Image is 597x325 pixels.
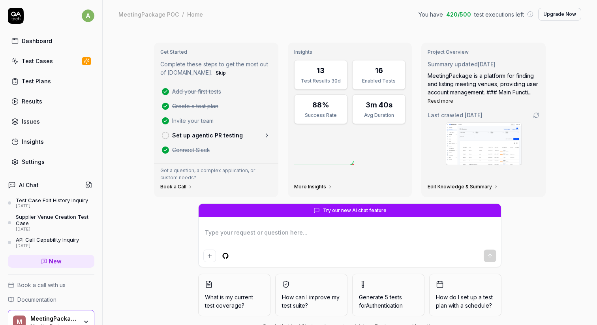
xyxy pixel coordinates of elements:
div: Settings [22,158,45,166]
button: a [82,8,94,24]
p: Set up agentic PR testing [172,131,243,139]
a: Insights [8,134,94,149]
a: Book a Call [160,184,193,190]
span: New [49,257,62,265]
a: Edit Knowledge & Summary [428,184,498,190]
h3: Project Overview [428,49,539,55]
h3: Get Started [160,49,272,55]
div: 13 [317,65,325,76]
div: Supplier Venue Creation Test Case [16,214,94,227]
span: How do I set up a test plan with a schedule? [436,293,495,310]
div: Dashboard [22,37,52,45]
button: How do I set up a test plan with a schedule? [429,274,501,316]
span: Generate 5 tests for Authentication [359,294,403,309]
button: Upgrade Now [538,8,581,21]
a: Dashboard [8,33,94,49]
div: MeetingPackage POC [118,10,179,18]
p: Complete these steps to get the most out of [DOMAIN_NAME]. [160,60,272,78]
a: Book a call with us [8,281,94,289]
div: Home [187,10,203,18]
a: Supplier Venue Creation Test Case[DATE] [8,214,94,232]
div: Test Plans [22,77,51,85]
div: 3m 40s [366,100,392,110]
h4: AI Chat [19,181,39,189]
div: API Call Capability Inquiry [16,237,79,243]
span: 420 / 500 [446,10,471,19]
a: Set up agentic PR testing [159,128,274,143]
span: You have [419,10,443,19]
div: Test Cases [22,57,53,65]
button: Add attachment [203,250,216,262]
button: Skip [214,68,227,78]
div: [DATE] [16,243,79,249]
button: Read more [428,98,453,105]
a: Settings [8,154,94,169]
span: Book a call with us [17,281,66,289]
div: Insights [22,137,44,146]
button: Generate 5 tests forAuthentication [352,274,424,316]
div: Test Results 30d [299,77,342,85]
span: How can I improve my test suite? [282,293,341,310]
span: MeetingPackage is a platform for finding and listing meeting venues, providing user account manag... [428,72,538,96]
a: Documentation [8,295,94,304]
span: Last crawled [428,111,482,119]
div: / [182,10,184,18]
img: Screenshot [446,123,521,165]
div: 88% [312,100,329,110]
a: Go to crawling settings [533,112,539,118]
div: Test Case Edit History Inquiry [16,197,88,203]
a: More Insights [294,184,332,190]
a: New [8,255,94,268]
span: Try our new AI chat feature [323,207,387,214]
div: Results [22,97,42,105]
a: Test Plans [8,73,94,89]
div: Success Rate [299,112,342,119]
div: Avg Duration [357,112,400,119]
span: test executions left [474,10,524,19]
div: [DATE] [16,203,88,209]
div: [DATE] [16,227,94,232]
time: [DATE] [478,61,496,68]
time: [DATE] [465,112,482,118]
div: Issues [22,117,40,126]
button: How can I improve my test suite? [275,274,347,316]
a: Test Cases [8,53,94,69]
a: Results [8,94,94,109]
button: What is my current test coverage? [198,274,270,316]
p: Got a question, a complex application, or custom needs? [160,167,272,181]
h3: Insights [294,49,406,55]
div: Enabled Tests [357,77,400,85]
span: What is my current test coverage? [205,293,264,310]
span: a [82,9,94,22]
a: Issues [8,114,94,129]
div: MeetingPackage [30,315,78,322]
span: Summary updated [428,61,478,68]
span: Documentation [17,295,56,304]
div: 16 [375,65,383,76]
a: Test Case Edit History Inquiry[DATE] [8,197,94,209]
a: API Call Capability Inquiry[DATE] [8,237,94,248]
